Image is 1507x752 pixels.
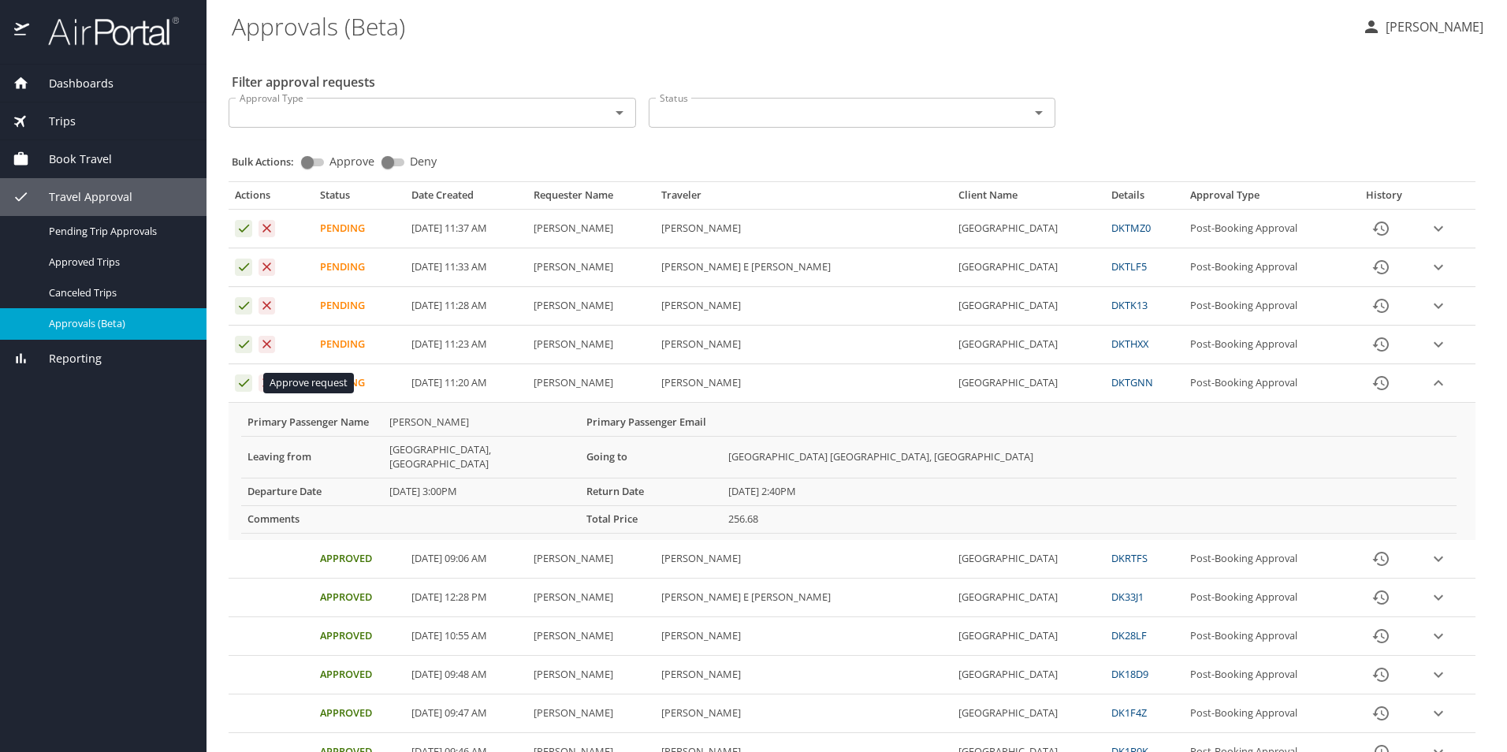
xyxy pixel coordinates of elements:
[49,255,188,270] span: Approved Trips
[1111,221,1151,235] a: DKTMZ0
[1111,628,1147,642] a: DK28LF
[1028,102,1050,124] button: Open
[405,694,527,733] td: [DATE] 09:47 AM
[1184,579,1347,617] td: Post-Booking Approval
[527,287,655,326] td: [PERSON_NAME]
[383,436,580,478] td: [GEOGRAPHIC_DATA], [GEOGRAPHIC_DATA]
[655,248,952,287] td: [PERSON_NAME] E [PERSON_NAME]
[405,617,527,656] td: [DATE] 10:55 AM
[405,579,527,617] td: [DATE] 12:28 PM
[1184,287,1347,326] td: Post-Booking Approval
[405,364,527,403] td: [DATE] 11:20 AM
[527,656,655,694] td: [PERSON_NAME]
[655,287,952,326] td: [PERSON_NAME]
[31,16,179,47] img: airportal-logo.png
[952,287,1105,326] td: [GEOGRAPHIC_DATA]
[1427,586,1450,609] button: expand row
[405,540,527,579] td: [DATE] 09:06 AM
[952,364,1105,403] td: [GEOGRAPHIC_DATA]
[1362,326,1400,363] button: History
[314,287,405,326] td: Pending
[1184,617,1347,656] td: Post-Booking Approval
[1184,188,1347,209] th: Approval Type
[235,336,252,353] button: Approve request
[1362,248,1400,286] button: History
[1105,188,1185,209] th: Details
[1111,298,1148,312] a: DKTK13
[1111,375,1153,389] a: DKTGNN
[952,188,1105,209] th: Client Name
[232,154,307,169] p: Bulk Actions:
[1111,667,1148,681] a: DK18D9
[527,326,655,364] td: [PERSON_NAME]
[232,2,1349,50] h1: Approvals (Beta)
[229,188,314,209] th: Actions
[655,579,952,617] td: [PERSON_NAME] E [PERSON_NAME]
[655,364,952,403] td: [PERSON_NAME]
[259,297,276,315] button: Deny request
[1362,210,1400,248] button: History
[527,188,655,209] th: Requester Name
[1184,656,1347,694] td: Post-Booking Approval
[241,409,1457,534] table: More info for approvals
[952,579,1105,617] td: [GEOGRAPHIC_DATA]
[235,259,252,276] button: Approve request
[259,220,276,237] button: Deny request
[655,210,952,248] td: [PERSON_NAME]
[314,188,405,209] th: Status
[410,156,437,167] span: Deny
[952,694,1105,733] td: [GEOGRAPHIC_DATA]
[14,16,31,47] img: icon-airportal.png
[314,326,405,364] td: Pending
[722,505,1457,533] td: 256.68
[527,540,655,579] td: [PERSON_NAME]
[241,436,383,478] th: Leaving from
[1427,294,1450,318] button: expand row
[1381,17,1483,36] p: [PERSON_NAME]
[655,617,952,656] td: [PERSON_NAME]
[580,505,722,533] th: Total Price
[527,364,655,403] td: [PERSON_NAME]
[527,579,655,617] td: [PERSON_NAME]
[383,409,580,436] td: [PERSON_NAME]
[608,102,631,124] button: Open
[655,656,952,694] td: [PERSON_NAME]
[29,188,132,206] span: Travel Approval
[1427,371,1450,395] button: expand row
[1427,333,1450,356] button: expand row
[1356,13,1490,41] button: [PERSON_NAME]
[1362,287,1400,325] button: History
[49,285,188,300] span: Canceled Trips
[1427,702,1450,725] button: expand row
[952,540,1105,579] td: [GEOGRAPHIC_DATA]
[1111,590,1144,604] a: DK33J1
[1427,624,1450,648] button: expand row
[241,505,383,533] th: Comments
[722,478,1457,505] td: [DATE] 2:40PM
[383,478,580,505] td: [DATE] 3:00PM
[1184,694,1347,733] td: Post-Booking Approval
[1347,188,1420,209] th: History
[1427,255,1450,279] button: expand row
[405,287,527,326] td: [DATE] 11:28 AM
[1427,547,1450,571] button: expand row
[29,151,112,168] span: Book Travel
[314,694,405,733] td: Approved
[259,336,276,353] button: Deny request
[405,248,527,287] td: [DATE] 11:33 AM
[1184,326,1347,364] td: Post-Booking Approval
[29,350,102,367] span: Reporting
[259,259,276,276] button: Deny request
[314,210,405,248] td: Pending
[405,188,527,209] th: Date Created
[241,409,383,436] th: Primary Passenger Name
[952,210,1105,248] td: [GEOGRAPHIC_DATA]
[1111,551,1148,565] a: DKRTFS
[655,326,952,364] td: [PERSON_NAME]
[314,579,405,617] td: Approved
[1362,617,1400,655] button: History
[235,297,252,315] button: Approve request
[405,210,527,248] td: [DATE] 11:37 AM
[1184,364,1347,403] td: Post-Booking Approval
[49,224,188,239] span: Pending Trip Approvals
